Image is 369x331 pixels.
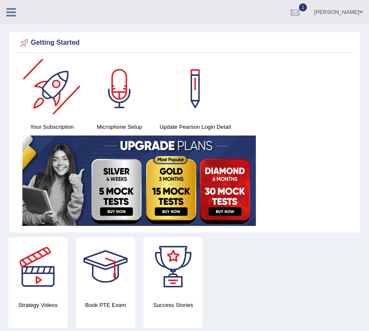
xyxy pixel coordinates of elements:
img: small5.jpg [22,136,256,226]
span: 1 [299,3,307,11]
h4: Update Pearson Login Detail [157,122,233,131]
h4: Strategy Videos [8,301,68,309]
div: Getting Started [18,37,351,49]
h4: Your Subscription [22,122,81,131]
h4: Success Stories [144,301,203,309]
h4: Microphone Setup [90,122,149,131]
h4: Book PTE Exam [76,301,135,309]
